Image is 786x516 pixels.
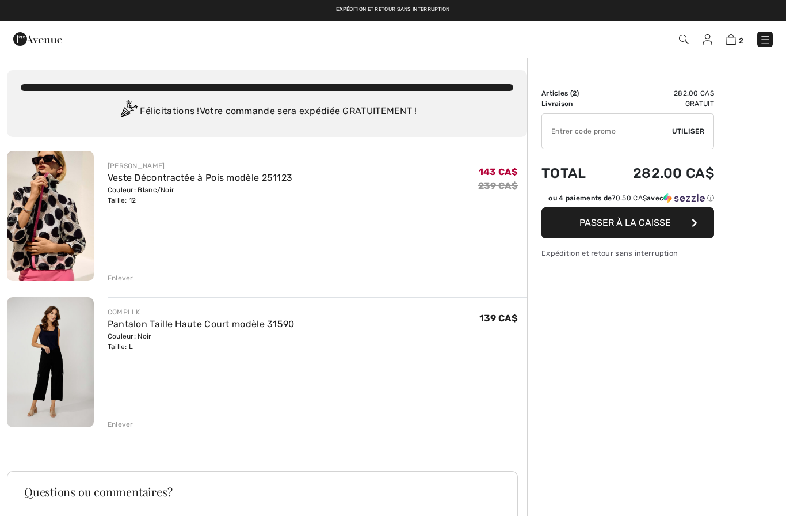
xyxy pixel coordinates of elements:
[13,33,62,44] a: 1ère Avenue
[108,185,293,206] div: Couleur: Blanc/Noir Taille: 12
[7,297,94,427] img: Pantalon Taille Haute Court modèle 31590
[108,318,295,329] a: Pantalon Taille Haute Court modèle 31590
[479,313,518,324] span: 139 CA$
[726,32,743,46] a: 2
[573,89,577,97] span: 2
[703,34,712,45] img: Mes infos
[602,154,714,193] td: 282.00 CA$
[672,126,704,136] span: Utiliser
[602,98,714,109] td: Gratuit
[602,88,714,98] td: 282.00 CA$
[21,100,513,123] div: Félicitations ! Votre commande sera expédiée GRATUITEMENT !
[108,161,293,171] div: [PERSON_NAME]
[541,88,602,98] td: Articles ( )
[479,166,518,177] span: 143 CA$
[117,100,140,123] img: Congratulation2.svg
[548,193,714,203] div: ou 4 paiements de avec
[541,207,714,238] button: Passer à la caisse
[108,331,295,352] div: Couleur: Noir Taille: L
[24,486,501,498] h3: Questions ou commentaires?
[739,36,743,45] span: 2
[541,98,602,109] td: Livraison
[541,154,602,193] td: Total
[663,193,705,203] img: Sezzle
[108,419,133,430] div: Enlever
[7,151,94,281] img: Veste Décontractée à Pois modèle 251123
[760,34,771,45] img: Menu
[579,217,671,228] span: Passer à la caisse
[541,193,714,207] div: ou 4 paiements de70.50 CA$avecSezzle Cliquez pour en savoir plus sur Sezzle
[679,35,689,44] img: Recherche
[612,194,647,202] span: 70.50 CA$
[108,172,293,183] a: Veste Décontractée à Pois modèle 251123
[726,34,736,45] img: Panier d'achat
[108,273,133,283] div: Enlever
[478,180,518,191] s: 239 CA$
[108,307,295,317] div: COMPLI K
[541,248,714,259] div: Expédition et retour sans interruption
[542,114,672,149] input: Code promo
[13,28,62,51] img: 1ère Avenue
